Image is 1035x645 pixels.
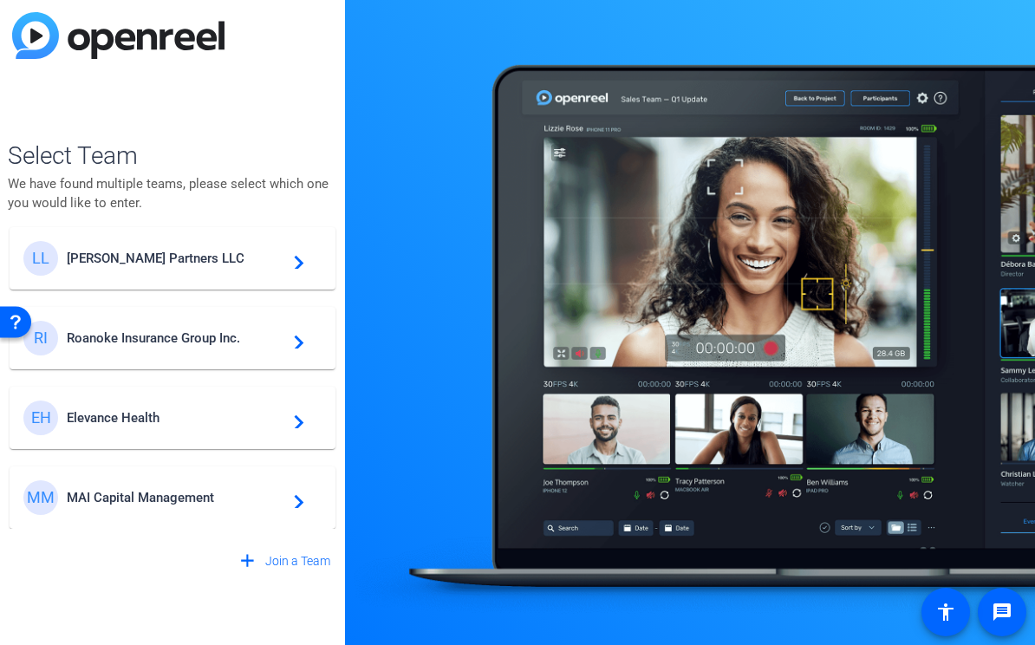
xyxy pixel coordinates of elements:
mat-icon: navigate_next [283,248,304,269]
img: blue-gradient.svg [12,12,225,59]
span: Elevance Health [67,410,283,426]
div: EH [23,401,58,435]
div: MM [23,480,58,515]
span: [PERSON_NAME] Partners LLC [67,251,283,266]
span: Roanoke Insurance Group Inc. [67,330,283,346]
mat-icon: navigate_next [283,328,304,349]
mat-icon: accessibility [935,602,956,622]
mat-icon: navigate_next [283,487,304,508]
span: Select Team [8,138,337,174]
mat-icon: navigate_next [283,407,304,428]
div: LL [23,241,58,276]
span: Join a Team [265,552,330,570]
mat-icon: message [992,602,1012,622]
mat-icon: add [237,551,258,572]
button: Join a Team [230,546,337,577]
span: MAI Capital Management [67,490,283,505]
p: We have found multiple teams, please select which one you would like to enter. [8,174,337,212]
